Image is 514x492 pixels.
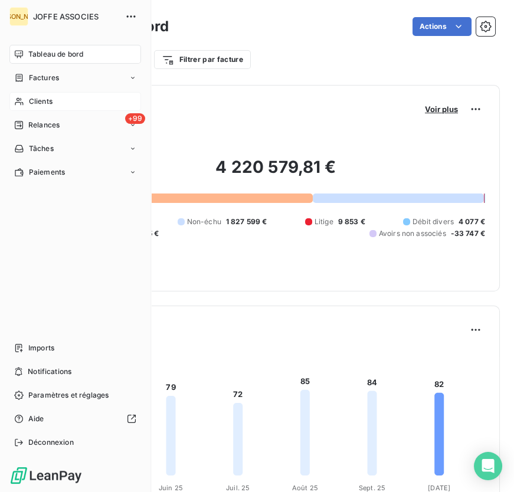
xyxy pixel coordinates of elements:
a: Aide [9,409,141,428]
span: 4 077 € [459,217,485,227]
span: Notifications [28,366,71,377]
span: Clients [29,96,53,107]
button: Filtrer par facture [154,50,251,69]
h2: 4 220 579,81 € [67,156,485,189]
tspan: Août 25 [292,484,318,492]
button: Voir plus [421,104,461,114]
tspan: Juin 25 [159,484,183,492]
span: Relances [28,120,60,130]
img: Logo LeanPay [9,466,83,485]
span: Tâches [29,143,54,154]
span: Voir plus [425,104,458,114]
div: [PERSON_NAME] [9,7,28,26]
button: Actions [412,17,472,36]
span: Factures [29,73,59,83]
span: Déconnexion [28,437,74,448]
span: 1 827 599 € [226,217,267,227]
span: Avoirs non associés [379,228,446,239]
span: Imports [28,343,54,353]
span: JOFFE ASSOCIES [33,12,118,21]
span: +99 [125,113,145,124]
span: Aide [28,414,44,424]
span: 9 853 € [338,217,365,227]
tspan: [DATE] [428,484,450,492]
span: Paiements [29,167,65,178]
tspan: Sept. 25 [359,484,385,492]
div: Open Intercom Messenger [474,452,502,480]
span: Débit divers [412,217,454,227]
span: Paramètres et réglages [28,390,109,401]
span: Non-échu [187,217,221,227]
span: Litige [315,217,333,227]
span: Tableau de bord [28,49,83,60]
span: -33 747 € [451,228,485,239]
tspan: Juil. 25 [226,484,250,492]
